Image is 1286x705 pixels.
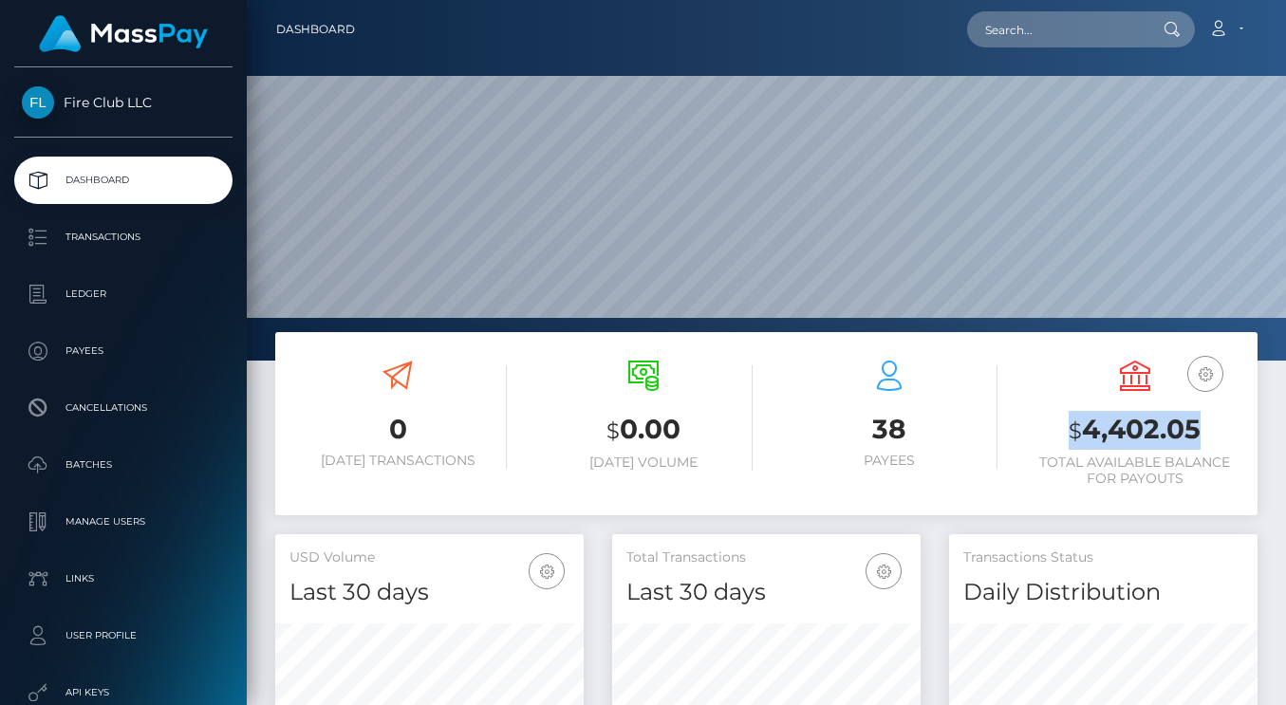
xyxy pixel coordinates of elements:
[606,417,620,444] small: $
[22,565,225,593] p: Links
[1026,455,1243,487] h6: Total Available Balance for Payouts
[967,11,1146,47] input: Search...
[626,576,906,609] h4: Last 30 days
[22,337,225,365] p: Payees
[14,213,233,261] a: Transactions
[535,455,753,471] h6: [DATE] Volume
[22,508,225,536] p: Manage Users
[1026,411,1243,450] h3: 4,402.05
[963,548,1243,567] h5: Transactions Status
[14,441,233,489] a: Batches
[22,280,225,308] p: Ledger
[22,223,225,251] p: Transactions
[289,548,569,567] h5: USD Volume
[289,411,507,448] h3: 0
[289,453,507,469] h6: [DATE] Transactions
[22,166,225,195] p: Dashboard
[14,612,233,659] a: User Profile
[39,15,208,52] img: MassPay Logo
[289,576,569,609] h4: Last 30 days
[276,9,355,49] a: Dashboard
[963,576,1243,609] h4: Daily Distribution
[22,86,54,119] img: Fire Club LLC
[14,94,233,111] span: Fire Club LLC
[22,394,225,422] p: Cancellations
[1069,417,1082,444] small: $
[22,622,225,650] p: User Profile
[626,548,906,567] h5: Total Transactions
[14,555,233,603] a: Links
[14,498,233,546] a: Manage Users
[14,384,233,432] a: Cancellations
[14,270,233,318] a: Ledger
[535,411,753,450] h3: 0.00
[781,453,998,469] h6: Payees
[14,157,233,204] a: Dashboard
[22,451,225,479] p: Batches
[781,411,998,448] h3: 38
[14,327,233,375] a: Payees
